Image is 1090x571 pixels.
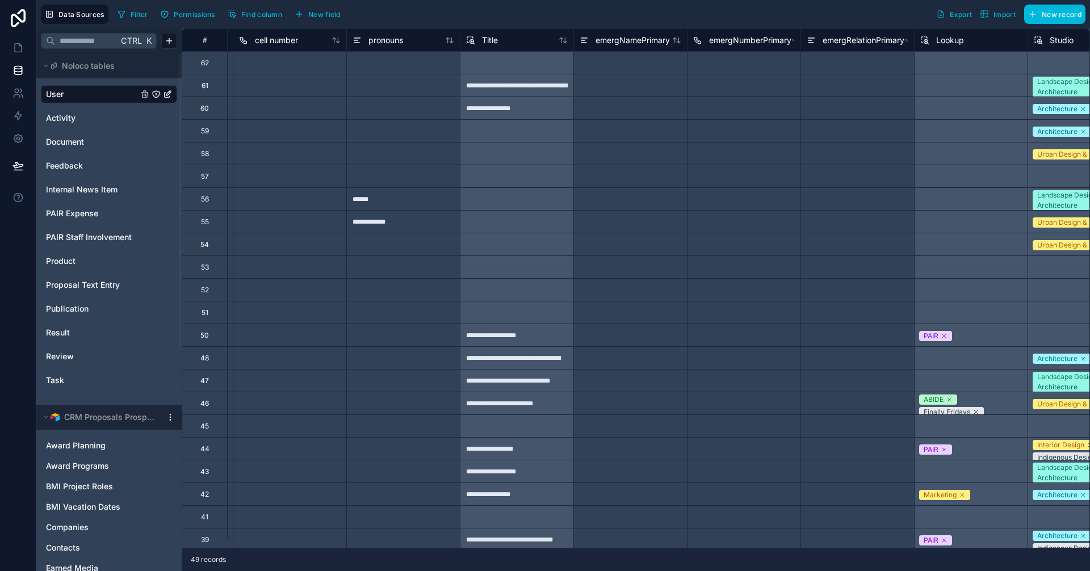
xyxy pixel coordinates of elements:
[201,535,209,544] div: 39
[46,327,138,338] a: Result
[41,5,108,24] button: Data Sources
[41,436,177,455] div: Award Planning
[46,184,118,195] span: Internal News Item
[46,440,106,451] span: Award Planning
[950,10,972,19] span: Export
[41,180,177,199] div: Internal News Item
[202,81,208,90] div: 61
[46,522,149,533] a: Companies
[46,136,138,148] a: Document
[113,6,152,23] button: Filter
[64,412,156,423] span: CRM Proposals Prospects
[200,331,209,340] div: 50
[1024,5,1085,24] button: New record
[41,347,177,366] div: Review
[46,232,138,243] a: PAIR Staff Involvement
[156,6,219,23] button: Permissions
[993,10,1016,19] span: Import
[46,460,149,472] a: Award Programs
[46,501,149,513] a: BMI Vacation Dates
[201,263,209,272] div: 53
[41,477,177,496] div: BMI Project Roles
[46,208,98,219] span: PAIR Expense
[46,440,149,451] a: Award Planning
[41,109,177,127] div: Activity
[191,36,219,44] div: #
[46,303,138,314] a: Publication
[46,255,138,267] a: Product
[41,409,161,425] button: Airtable LogoCRM Proposals Prospects
[201,217,209,226] div: 55
[200,467,209,476] div: 43
[120,33,143,48] span: Ctrl
[200,240,209,249] div: 54
[46,375,64,386] span: Task
[131,10,148,19] span: Filter
[41,539,177,557] div: Contacts
[62,60,115,72] span: Noloco tables
[932,5,976,24] button: Export
[46,232,132,243] span: PAIR Staff Involvement
[41,204,177,222] div: PAIR Expense
[51,413,60,422] img: Airtable Logo
[46,351,138,362] a: Review
[46,208,138,219] a: PAIR Expense
[200,490,209,499] div: 42
[46,522,89,533] span: Companies
[291,6,345,23] button: New field
[482,35,498,46] span: Title
[41,228,177,246] div: PAIR Staff Involvement
[41,133,177,151] div: Document
[1050,35,1074,46] span: Studio
[41,58,170,74] button: Noloco tables
[200,444,209,454] div: 44
[46,255,76,267] span: Product
[201,513,208,522] div: 41
[201,285,209,295] div: 52
[46,279,138,291] a: Proposal Text Entry
[41,157,177,175] div: Feedback
[46,160,83,171] span: Feedback
[41,457,177,475] div: Award Programs
[58,10,104,19] span: Data Sources
[46,184,138,195] a: Internal News Item
[202,308,208,317] div: 51
[46,279,120,291] span: Proposal Text Entry
[46,89,64,100] span: User
[255,35,298,46] span: cell number
[41,252,177,270] div: Product
[936,35,964,46] span: Lookup
[145,37,153,45] span: K
[156,6,223,23] a: Permissions
[976,5,1020,24] button: Import
[174,10,215,19] span: Permissions
[191,555,226,564] span: 49 records
[709,35,791,46] span: emergNumberPrimary
[46,542,149,553] a: Contacts
[200,354,209,363] div: 48
[41,324,177,342] div: Result
[41,371,177,389] div: Task
[41,518,177,536] div: Companies
[201,149,209,158] div: 58
[200,376,209,385] div: 47
[1020,5,1085,24] a: New record
[46,481,149,492] a: BMI Project Roles
[200,399,209,408] div: 46
[41,276,177,294] div: Proposal Text Entry
[46,351,74,362] span: Review
[46,481,113,492] span: BMI Project Roles
[823,35,904,46] span: emergRelationPrimary
[46,136,84,148] span: Document
[201,195,209,204] div: 56
[41,498,177,516] div: BMI Vacation Dates
[200,422,209,431] div: 45
[46,112,76,124] span: Activity
[368,35,403,46] span: pronouns
[241,10,282,19] span: Find column
[201,127,209,136] div: 59
[41,85,177,103] div: User
[201,172,209,181] div: 57
[46,460,109,472] span: Award Programs
[596,35,670,46] span: emergNamePrimary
